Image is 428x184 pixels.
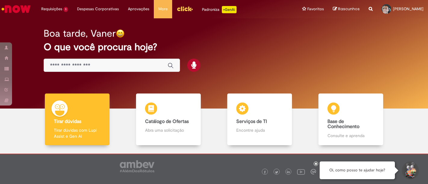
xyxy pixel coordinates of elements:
[297,168,305,176] img: logo_footer_youtube.png
[145,127,191,133] p: Abra uma solicitação
[287,170,290,174] img: logo_footer_linkedin.png
[214,94,305,146] a: Serviços de TI Encontre ajuda
[236,118,267,124] b: Serviços de TI
[120,160,154,172] img: logo_footer_ambev_rotulo_gray.png
[307,6,324,12] span: Favoritos
[338,6,360,12] span: Rascunhos
[128,6,149,12] span: Aprovações
[1,3,32,15] img: ServiceNow
[77,6,119,12] span: Despesas Corporativas
[177,4,193,13] img: click_logo_yellow_360x200.png
[275,171,278,174] img: logo_footer_twitter.png
[158,6,168,12] span: More
[320,161,395,179] div: Oi, como posso te ajudar hoje?
[236,127,283,133] p: Encontre ajuda
[401,161,419,179] button: Iniciar Conversa de Suporte
[145,118,189,124] b: Catálogo de Ofertas
[54,127,100,139] p: Tirar dúvidas com Lupi Assist e Gen Ai
[311,169,316,174] img: logo_footer_workplace.png
[222,6,237,13] p: +GenAi
[123,94,214,146] a: Catálogo de Ofertas Abra uma solicitação
[263,171,266,174] img: logo_footer_facebook.png
[64,7,68,12] span: 1
[54,118,81,124] b: Tirar dúvidas
[327,118,359,130] b: Base de Conhecimento
[44,42,384,52] h2: O que você procura hoje?
[44,28,116,39] h2: Boa tarde, Vaner
[327,133,374,139] p: Consulte e aprenda
[202,6,237,13] div: Padroniza
[116,29,125,38] img: happy-face.png
[333,6,360,12] a: Rascunhos
[393,6,423,11] span: [PERSON_NAME]
[32,94,123,146] a: Tirar dúvidas Tirar dúvidas com Lupi Assist e Gen Ai
[41,6,62,12] span: Requisições
[305,94,396,146] a: Base de Conhecimento Consulte e aprenda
